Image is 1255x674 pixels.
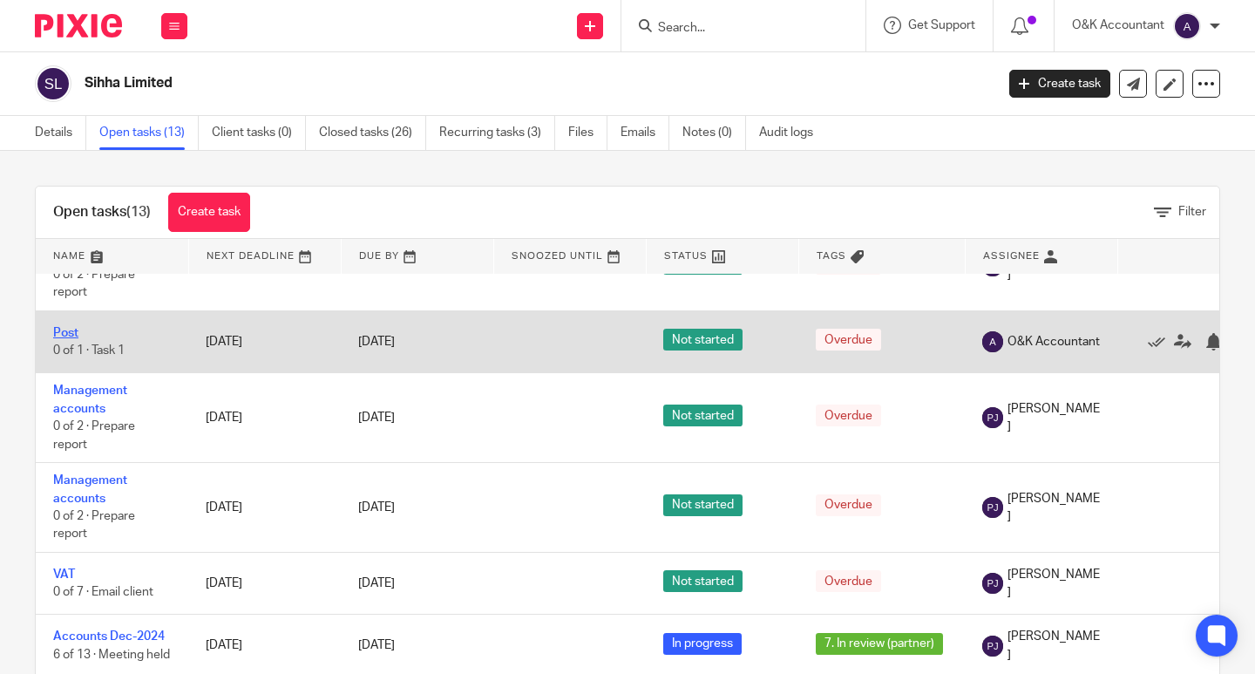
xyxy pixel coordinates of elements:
a: Client tasks (0) [212,116,306,150]
a: Create task [168,193,250,232]
img: svg%3E [982,407,1003,428]
span: 0 of 2 · Prepare report [53,269,135,299]
span: [DATE] [358,412,395,424]
span: Snoozed Until [512,251,603,261]
h1: Open tasks [53,203,151,221]
span: [PERSON_NAME] [1007,566,1100,602]
a: Details [35,116,86,150]
img: svg%3E [1173,12,1201,40]
span: Status [664,251,708,261]
a: Open tasks (13) [99,116,199,150]
a: Notes (0) [682,116,746,150]
img: svg%3E [982,636,1003,657]
a: Post [53,327,78,339]
input: Search [656,21,813,37]
img: svg%3E [35,65,71,102]
td: [DATE] [188,463,341,553]
a: Management accounts [53,385,127,414]
span: 0 of 2 · Prepare report [53,420,135,451]
p: O&K Accountant [1072,17,1164,34]
span: 0 of 7 · Email client [53,586,153,598]
img: svg%3E [982,573,1003,594]
span: 0 of 2 · Prepare report [53,510,135,541]
a: Management accounts [53,474,127,504]
a: Recurring tasks (3) [439,116,555,150]
span: 0 of 1 · Task 1 [53,344,125,357]
span: Filter [1178,206,1206,218]
td: [DATE] [188,373,341,463]
span: [DATE] [358,336,395,348]
span: O&K Accountant [1007,333,1100,351]
span: Not started [663,494,743,516]
span: [DATE] [358,640,395,652]
span: [PERSON_NAME] [1007,400,1100,436]
span: Get Support [908,19,975,31]
span: In progress [663,633,742,655]
span: Overdue [816,494,881,516]
span: Overdue [816,570,881,592]
img: svg%3E [982,331,1003,352]
span: [DATE] [358,501,395,514]
a: Accounts Dec-2024 [53,630,165,643]
td: [DATE] [188,311,341,373]
h2: Sihha Limited [85,74,804,92]
a: VAT [53,568,75,581]
span: Not started [663,329,743,351]
a: Create task [1009,70,1110,98]
span: Not started [663,405,743,426]
span: Overdue [816,329,881,351]
span: (13) [126,205,151,219]
span: [DATE] [358,577,395,589]
a: Mark as done [1148,333,1174,351]
td: [DATE] [188,553,341,615]
a: Emails [621,116,669,150]
span: Tags [817,251,846,261]
span: Not started [663,570,743,592]
img: svg%3E [982,497,1003,518]
a: Closed tasks (26) [319,116,426,150]
span: 7. In review (partner) [816,633,943,655]
span: [PERSON_NAME] [1007,628,1100,664]
a: Audit logs [759,116,826,150]
a: Files [568,116,607,150]
span: Overdue [816,405,881,426]
img: Pixie [35,14,122,37]
span: 6 of 13 · Meeting held [53,649,170,661]
span: [PERSON_NAME] [1007,490,1100,526]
